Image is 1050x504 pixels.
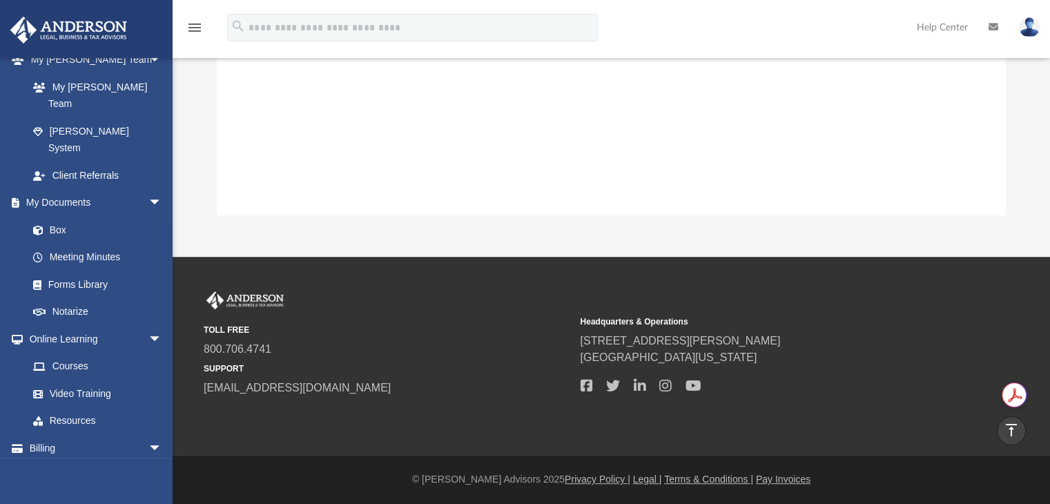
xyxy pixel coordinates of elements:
span: arrow_drop_down [148,189,176,217]
a: Pay Invoices [756,474,810,485]
a: [GEOGRAPHIC_DATA][US_STATE] [580,351,757,363]
a: Terms & Conditions | [664,474,753,485]
a: Forms Library [19,271,169,298]
a: [STREET_ADDRESS][PERSON_NAME] [580,335,780,347]
img: User Pic [1019,17,1040,37]
a: Meeting Minutes [19,244,176,271]
a: Notarize [19,298,176,326]
a: vertical_align_top [997,416,1026,445]
small: SUPPORT [204,362,570,375]
span: arrow_drop_down [148,46,176,75]
i: vertical_align_top [1003,422,1020,438]
a: Video Training [19,380,169,407]
a: Online Learningarrow_drop_down [10,325,176,353]
a: Billingarrow_drop_down [10,434,183,462]
img: Anderson Advisors Platinum Portal [204,291,286,309]
i: menu [186,19,203,36]
span: arrow_drop_down [148,325,176,353]
small: TOLL FREE [204,324,570,336]
small: Headquarters & Operations [580,316,946,328]
a: Box [19,216,169,244]
a: My [PERSON_NAME] Teamarrow_drop_down [10,46,176,74]
i: search [231,19,246,34]
div: © [PERSON_NAME] Advisors 2025 [173,472,1050,487]
a: [EMAIL_ADDRESS][DOMAIN_NAME] [204,382,391,394]
img: Anderson Advisors Platinum Portal [6,17,131,43]
a: My [PERSON_NAME] Team [19,73,169,117]
a: Privacy Policy | [565,474,630,485]
a: Client Referrals [19,162,176,189]
a: menu [186,26,203,36]
span: arrow_drop_down [148,434,176,463]
a: My Documentsarrow_drop_down [10,189,176,217]
a: Legal | [633,474,662,485]
a: 800.706.4741 [204,343,271,355]
a: [PERSON_NAME] System [19,117,176,162]
a: Courses [19,353,176,380]
a: Resources [19,407,176,435]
